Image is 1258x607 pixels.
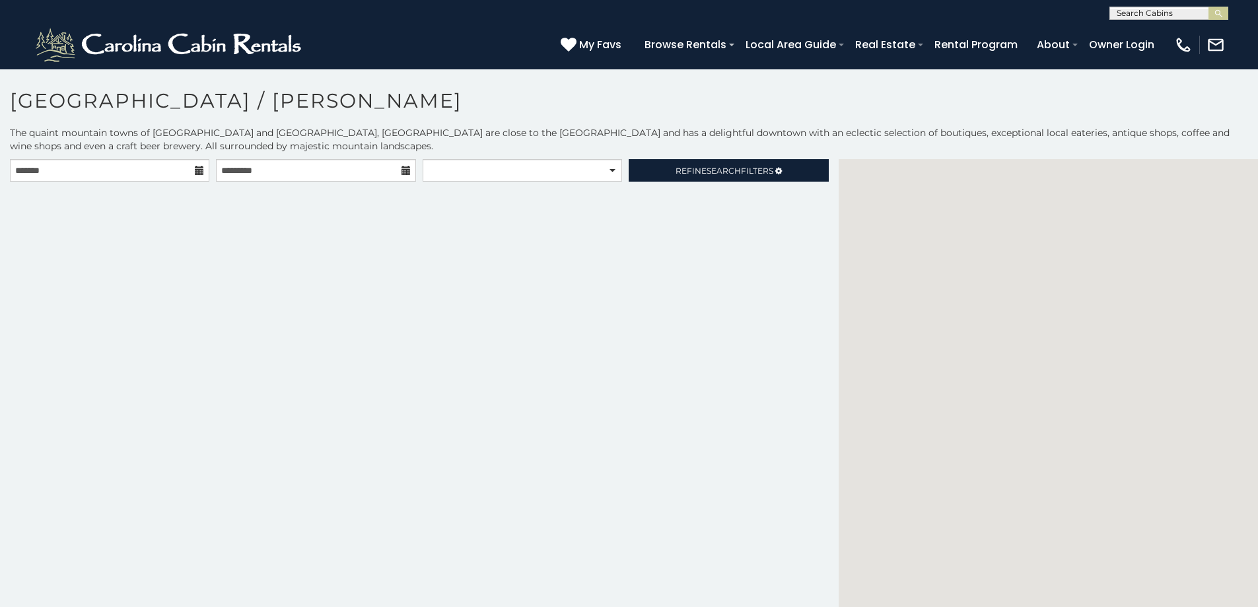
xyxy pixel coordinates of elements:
[629,159,828,182] a: RefineSearchFilters
[1206,36,1225,54] img: mail-regular-white.png
[579,36,621,53] span: My Favs
[707,166,741,176] span: Search
[739,33,843,56] a: Local Area Guide
[638,33,733,56] a: Browse Rentals
[928,33,1024,56] a: Rental Program
[849,33,922,56] a: Real Estate
[33,25,307,65] img: White-1-2.png
[676,166,773,176] span: Refine Filters
[561,36,625,54] a: My Favs
[1030,33,1076,56] a: About
[1174,36,1193,54] img: phone-regular-white.png
[1082,33,1161,56] a: Owner Login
